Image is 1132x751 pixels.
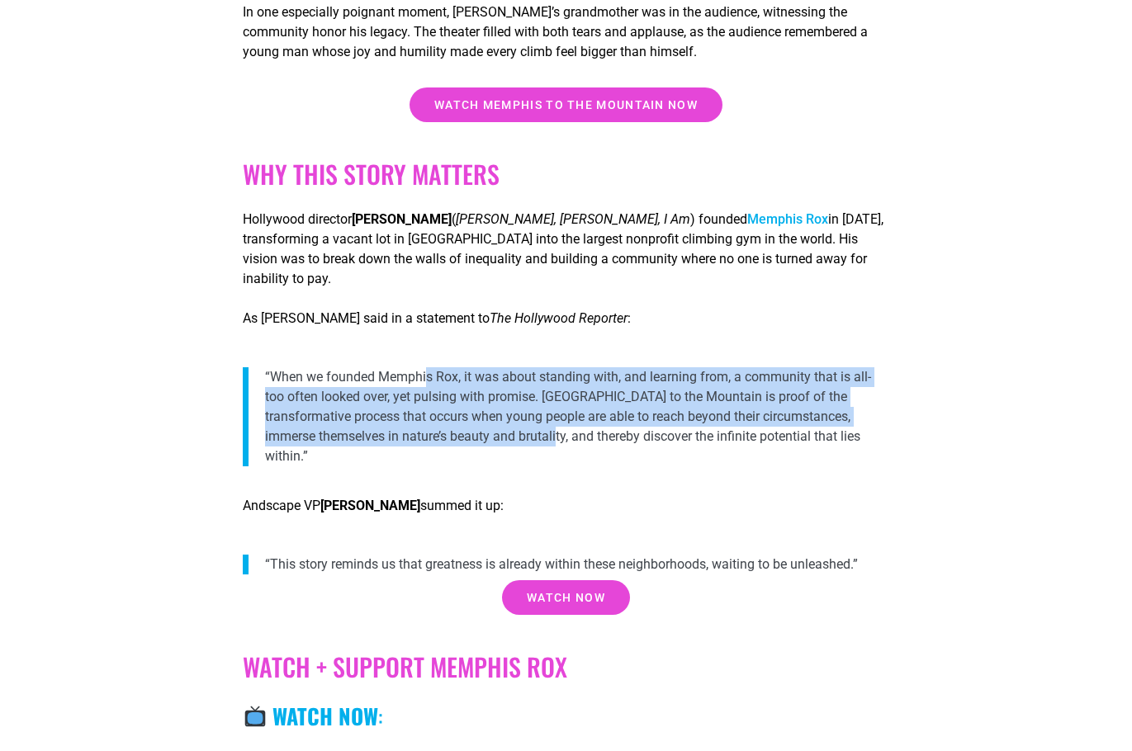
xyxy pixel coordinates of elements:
em: [PERSON_NAME], [PERSON_NAME], I Am [456,211,690,227]
p: “When we founded Memphis Rox, it was about standing with, and learning from, a community that is ... [265,367,889,466]
h2: Watch + Support Memphis Rox [243,652,889,682]
a: Memphis Rox [747,211,828,227]
h2: Why This Story Matters [243,159,889,189]
p: “This story reminds us that greatness is already within these neighborhoods, waiting to be unleas... [265,555,889,574]
p: Andscape VP summed it up: [243,496,889,516]
span: Watch Memphis to the Mountain now [434,99,698,111]
strong: [PERSON_NAME] [352,211,452,227]
span: Watch now [527,592,605,603]
strong: [PERSON_NAME] [320,498,420,513]
em: The Hollywood Reporter [490,310,628,326]
a: Watch Now [272,700,378,732]
a: Watch now [502,580,630,615]
img: 📺 [244,706,266,727]
p: As [PERSON_NAME] said in a statement to : [243,309,889,328]
p: In one especially poignant moment, [PERSON_NAME]’s grandmother was in the audience, witnessing th... [243,2,889,62]
h3: : [243,703,889,729]
a: Watch Memphis to the Mountain now [410,87,722,122]
p: Hollywood director ( ) founded in [DATE], transforming a vacant lot in [GEOGRAPHIC_DATA] into the... [243,210,889,289]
